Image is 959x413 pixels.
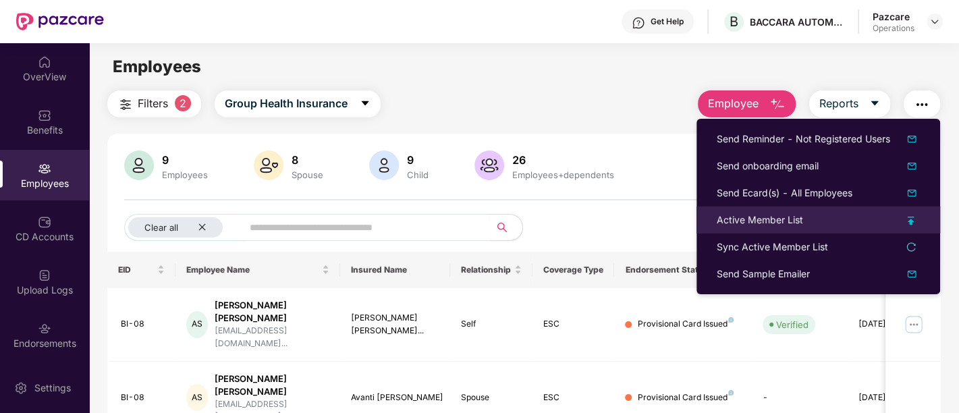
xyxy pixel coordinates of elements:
button: Employee [698,90,796,117]
div: Spouse [289,169,326,180]
div: Avanti [PERSON_NAME] [351,391,439,404]
img: dropDownIcon [904,158,920,174]
div: 26 [510,153,617,167]
div: Send Sample Emailer [717,267,810,281]
img: svg+xml;base64,PHN2ZyBpZD0iRW1wbG95ZWVzIiB4bWxucz0iaHR0cDovL3d3dy53My5vcmcvMjAwMC9zdmciIHdpZHRoPS... [38,162,51,175]
div: [PERSON_NAME] [PERSON_NAME] [215,299,329,325]
div: Settings [30,381,75,395]
span: reload [906,242,916,252]
img: svg+xml;base64,PHN2ZyB4bWxucz0iaHR0cDovL3d3dy53My5vcmcvMjAwMC9zdmciIHdpZHRoPSI4IiBoZWlnaHQ9IjgiIH... [728,390,734,395]
img: svg+xml;base64,PHN2ZyBpZD0iVXBsb2FkX0xvZ3MiIGRhdGEtbmFtZT0iVXBsb2FkIExvZ3MiIHhtbG5zPSJodHRwOi8vd3... [38,269,51,282]
div: ESC [543,391,604,404]
img: svg+xml;base64,PHN2ZyBpZD0iRW5kb3JzZW1lbnRzIiB4bWxucz0iaHR0cDovL3d3dy53My5vcmcvMjAwMC9zdmciIHdpZH... [38,322,51,335]
img: svg+xml;base64,PHN2ZyB4bWxucz0iaHR0cDovL3d3dy53My5vcmcvMjAwMC9zdmciIHdpZHRoPSI4IiBoZWlnaHQ9IjgiIH... [728,317,734,323]
span: B [730,13,738,30]
div: Child [404,169,431,180]
span: search [489,222,516,233]
span: Clear all [144,222,178,233]
th: EID [107,252,176,288]
div: Endorsement Status [625,265,740,275]
span: Employees [113,57,201,76]
span: Reports [819,95,858,112]
img: svg+xml;base64,PHN2ZyB4bWxucz0iaHR0cDovL3d3dy53My5vcmcvMjAwMC9zdmciIHdpZHRoPSIyNCIgaGVpZ2h0PSIyNC... [117,97,134,113]
div: Self [461,318,522,331]
div: Operations [873,23,914,34]
button: Filters2 [107,90,201,117]
div: Employees [159,169,211,180]
img: svg+xml;base64,PHN2ZyBpZD0iQmVuZWZpdHMiIHhtbG5zPSJodHRwOi8vd3d3LnczLm9yZy8yMDAwL3N2ZyIgd2lkdGg9Ij... [38,109,51,122]
div: [EMAIL_ADDRESS][DOMAIN_NAME]... [215,325,329,350]
img: New Pazcare Logo [16,13,104,30]
div: Send onboarding email [717,159,819,173]
span: Employee Name [186,265,319,275]
div: Send Ecard(s) - All Employees [717,186,852,200]
div: Pazcare [873,10,914,23]
button: search [489,214,523,241]
div: [DATE] [858,318,919,331]
span: EID [118,265,155,275]
div: [DATE] [858,391,919,404]
span: close [198,223,207,231]
div: BI-08 [121,391,165,404]
div: 9 [404,153,431,167]
th: Coverage Type [532,252,615,288]
div: Send Reminder - Not Registered Users [717,132,890,146]
img: svg+xml;base64,PHN2ZyB4bWxucz0iaHR0cDovL3d3dy53My5vcmcvMjAwMC9zdmciIHhtbG5zOnhsaW5rPSJodHRwOi8vd3... [124,150,154,180]
button: Clear allclose [124,214,247,241]
th: Relationship [450,252,532,288]
span: Group Health Insurance [225,95,348,112]
img: svg+xml;base64,PHN2ZyBpZD0iRHJvcGRvd24tMzJ4MzIiIHhtbG5zPSJodHRwOi8vd3d3LnczLm9yZy8yMDAwL3N2ZyIgd2... [929,16,940,27]
div: Sync Active Member List [717,240,828,254]
img: uploadIcon [908,217,914,225]
span: caret-down [360,98,371,110]
span: 2 [175,95,191,111]
div: ESC [543,318,604,331]
div: AS [186,384,207,411]
th: Employee Name [175,252,340,288]
button: Group Health Insurancecaret-down [215,90,381,117]
div: Active Member List [717,213,803,227]
img: svg+xml;base64,PHN2ZyBpZD0iQ0RfQWNjb3VudHMiIGRhdGEtbmFtZT0iQ0QgQWNjb3VudHMiIHhtbG5zPSJodHRwOi8vd3... [38,215,51,229]
span: Filters [138,95,168,112]
div: Verified [776,318,809,331]
span: Employee [708,95,759,112]
div: 8 [289,153,326,167]
div: Provisional Card Issued [637,391,734,404]
div: 9 [159,153,211,167]
div: BI-08 [121,318,165,331]
img: svg+xml;base64,PHN2ZyB4bWxucz0iaHR0cDovL3d3dy53My5vcmcvMjAwMC9zdmciIHhtbG5zOnhsaW5rPSJodHRwOi8vd3... [904,266,920,282]
div: Get Help [651,16,684,27]
div: Employees+dependents [510,169,617,180]
div: Spouse [461,391,522,404]
img: dropDownIcon [904,185,920,201]
div: Provisional Card Issued [637,318,734,331]
img: manageButton [903,314,925,335]
img: svg+xml;base64,PHN2ZyB4bWxucz0iaHR0cDovL3d3dy53My5vcmcvMjAwMC9zdmciIHhtbG5zOnhsaW5rPSJodHRwOi8vd3... [369,150,399,180]
div: AS [186,311,207,338]
div: BACCARA AUTOMATION AND CONTROL INDIA PRIVATE LIMITED [750,16,844,28]
img: svg+xml;base64,PHN2ZyB4bWxucz0iaHR0cDovL3d3dy53My5vcmcvMjAwMC9zdmciIHhtbG5zOnhsaW5rPSJodHRwOi8vd3... [254,150,283,180]
img: svg+xml;base64,PHN2ZyBpZD0iSG9tZSIgeG1sbnM9Imh0dHA6Ly93d3cudzMub3JnLzIwMDAvc3ZnIiB3aWR0aD0iMjAiIG... [38,55,51,69]
button: Reportscaret-down [809,90,890,117]
img: svg+xml;base64,PHN2ZyBpZD0iSGVscC0zMngzMiIgeG1sbnM9Imh0dHA6Ly93d3cudzMub3JnLzIwMDAvc3ZnIiB3aWR0aD... [632,16,645,30]
th: Insured Name [340,252,450,288]
div: [PERSON_NAME] [PERSON_NAME]... [351,312,439,337]
span: Relationship [461,265,512,275]
img: svg+xml;base64,PHN2ZyB4bWxucz0iaHR0cDovL3d3dy53My5vcmcvMjAwMC9zdmciIHhtbG5zOnhsaW5rPSJodHRwOi8vd3... [769,97,786,113]
img: svg+xml;base64,PHN2ZyB4bWxucz0iaHR0cDovL3d3dy53My5vcmcvMjAwMC9zdmciIHdpZHRoPSIyNCIgaGVpZ2h0PSIyNC... [914,97,930,113]
img: svg+xml;base64,PHN2ZyBpZD0iU2V0dGluZy0yMHgyMCIgeG1sbnM9Imh0dHA6Ly93d3cudzMub3JnLzIwMDAvc3ZnIiB3aW... [14,381,28,395]
div: [PERSON_NAME] [PERSON_NAME] [215,373,329,398]
img: svg+xml;base64,PHN2ZyB4bWxucz0iaHR0cDovL3d3dy53My5vcmcvMjAwMC9zdmciIHhtbG5zOnhsaW5rPSJodHRwOi8vd3... [474,150,504,180]
img: dropDownIcon [904,131,920,147]
span: caret-down [869,98,880,110]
